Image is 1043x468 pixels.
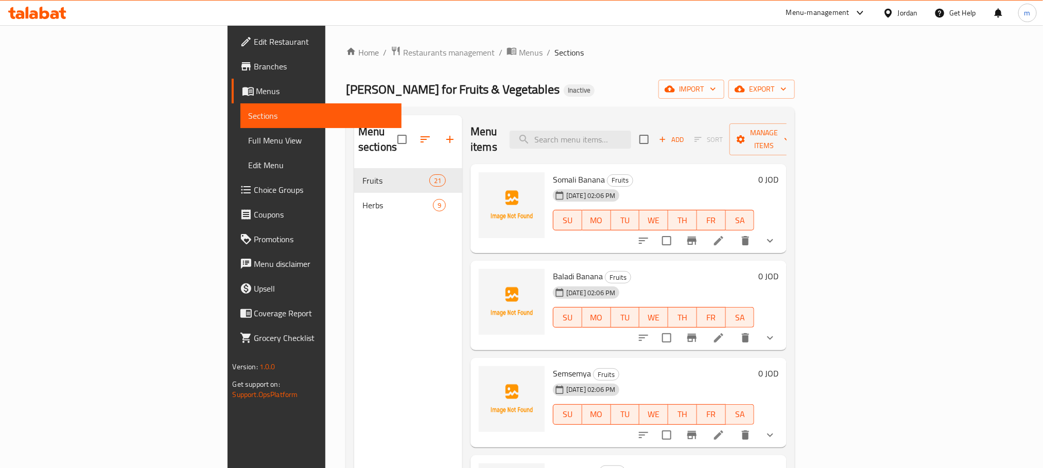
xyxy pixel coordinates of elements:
button: TU [611,307,640,328]
span: import [667,83,716,96]
span: TH [672,213,693,228]
span: Choice Groups [254,184,393,196]
button: delete [733,326,758,350]
span: Sections [249,110,393,122]
a: Upsell [232,276,402,301]
div: Fruits21 [354,168,462,193]
button: WE [639,210,668,230]
span: Select to update [656,424,677,446]
h6: 0 JOD [758,172,778,187]
span: Grocery Checklist [254,332,393,344]
span: Upsell [254,282,393,295]
button: SU [553,404,582,425]
button: export [728,80,795,99]
div: Jordan [898,7,918,19]
span: [PERSON_NAME] for Fruits & Vegetables [346,78,560,101]
a: Branches [232,54,402,79]
span: TU [615,213,636,228]
div: items [429,174,446,187]
span: m [1024,7,1031,19]
button: sort-choices [631,326,656,350]
nav: breadcrumb [346,46,795,59]
span: SU [558,213,578,228]
span: TU [615,407,636,422]
div: Fruits [607,174,633,187]
div: Fruits [593,368,619,381]
span: WE [644,407,664,422]
button: Add section [438,127,462,152]
a: Edit menu item [712,235,725,247]
span: Fruits [362,174,429,187]
span: Add item [655,132,688,148]
span: FR [701,407,722,422]
button: Manage items [729,123,798,155]
span: Select to update [656,230,677,251]
button: FR [697,404,726,425]
button: SA [726,404,755,425]
span: [DATE] 02:06 PM [562,191,619,201]
li: / [547,46,550,59]
span: Branches [254,60,393,73]
a: Support.OpsPlatform [233,388,298,401]
a: Edit menu item [712,332,725,344]
span: Manage items [738,127,790,152]
span: WE [644,213,664,228]
span: Select section first [688,132,729,148]
button: SA [726,307,755,328]
a: Edit Menu [240,153,402,177]
input: search [510,131,631,149]
a: Menus [232,79,402,103]
span: Fruits [607,174,633,186]
span: Select all sections [391,129,413,150]
button: delete [733,423,758,447]
span: MO [586,407,607,422]
svg: Show Choices [764,429,776,441]
span: SA [730,407,751,422]
a: Coupons [232,202,402,227]
button: show more [758,326,783,350]
div: Inactive [564,84,595,97]
span: MO [586,310,607,325]
span: Semsemya [553,366,591,381]
span: Select section [633,129,655,150]
button: sort-choices [631,423,656,447]
span: Menus [519,46,543,59]
a: Menus [507,46,543,59]
span: SU [558,310,578,325]
h2: Menu items [471,124,497,155]
div: Menu-management [786,7,849,19]
h6: 0 JOD [758,366,778,381]
a: Sections [240,103,402,128]
span: Somali Banana [553,172,605,187]
button: TH [668,210,697,230]
h6: 0 JOD [758,269,778,283]
svg: Show Choices [764,235,776,247]
button: SU [553,210,582,230]
button: Add [655,132,688,148]
div: Fruits [605,271,631,283]
span: Get support on: [233,377,280,391]
span: 1.0.0 [259,360,275,373]
span: [DATE] 02:06 PM [562,288,619,298]
button: MO [582,404,611,425]
span: Fruits [594,369,619,381]
a: Menu disclaimer [232,251,402,276]
a: Full Menu View [240,128,402,153]
button: FR [697,307,726,328]
span: TU [615,310,636,325]
button: WE [639,404,668,425]
span: Promotions [254,233,393,245]
span: Coupons [254,208,393,221]
button: TU [611,404,640,425]
span: Coverage Report [254,307,393,319]
li: / [499,46,502,59]
span: Herbs [362,199,433,211]
a: Promotions [232,227,402,251]
span: Full Menu View [249,134,393,147]
span: SU [558,407,578,422]
button: SU [553,307,582,328]
span: Version: [233,360,258,373]
a: Grocery Checklist [232,326,402,350]
div: items [433,199,446,211]
span: Edit Menu [249,159,393,171]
